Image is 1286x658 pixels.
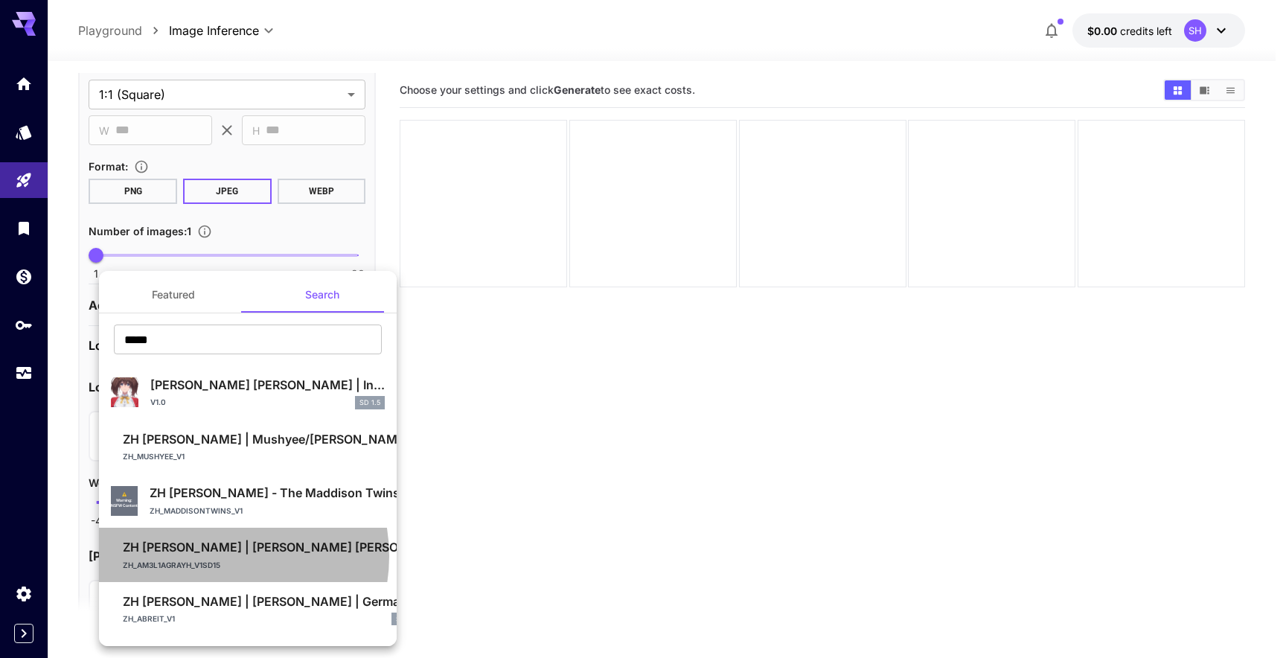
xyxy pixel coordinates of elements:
p: [PERSON_NAME] [PERSON_NAME] | In... [150,376,385,394]
button: Search [248,277,397,313]
p: ZH_MaddisonTwins_v1 [150,505,243,517]
p: ZH [PERSON_NAME] - The Maddison Twins (A... [150,484,427,502]
p: ZH [PERSON_NAME] | [PERSON_NAME] [PERSON_NAME] | ... [123,538,476,556]
p: ZH_ABreit_v1 [123,613,175,625]
button: Featured [99,277,248,313]
div: ZH [PERSON_NAME] | Mushyee/[PERSON_NAME]/[PERSON_NAME]...ZH_Mushyee_v1 [111,424,385,470]
span: ⚠️ [122,492,127,498]
div: [PERSON_NAME] [PERSON_NAME] | In...v1.0SD 1.5 [111,370,385,415]
div: ⚠️Warning:NSFW ContentZH [PERSON_NAME] - The Maddison Twins (A...ZH_MaddisonTwins_v1 [111,478,385,523]
p: ZH [PERSON_NAME] | [PERSON_NAME] | German ... [123,592,421,610]
div: ZH [PERSON_NAME] | [PERSON_NAME] [PERSON_NAME] | ...ZH_Am3l1aGrayH_v1SD15 [111,532,385,578]
p: v1.0 [150,397,166,408]
p: SD 1.5 [396,614,417,625]
p: ZH_Am3l1aGrayH_v1SD15 [123,560,220,571]
div: ZH [PERSON_NAME] | [PERSON_NAME] | German ...ZH_ABreit_v1SD 1.5 [111,587,385,632]
span: Warning: [116,498,132,504]
p: SD 1.5 [359,397,380,408]
p: ZH_Mushyee_v1 [123,451,185,462]
span: NSFW Content [111,503,138,509]
p: ZH [PERSON_NAME] | Mushyee/[PERSON_NAME]/[PERSON_NAME]... [123,430,525,448]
